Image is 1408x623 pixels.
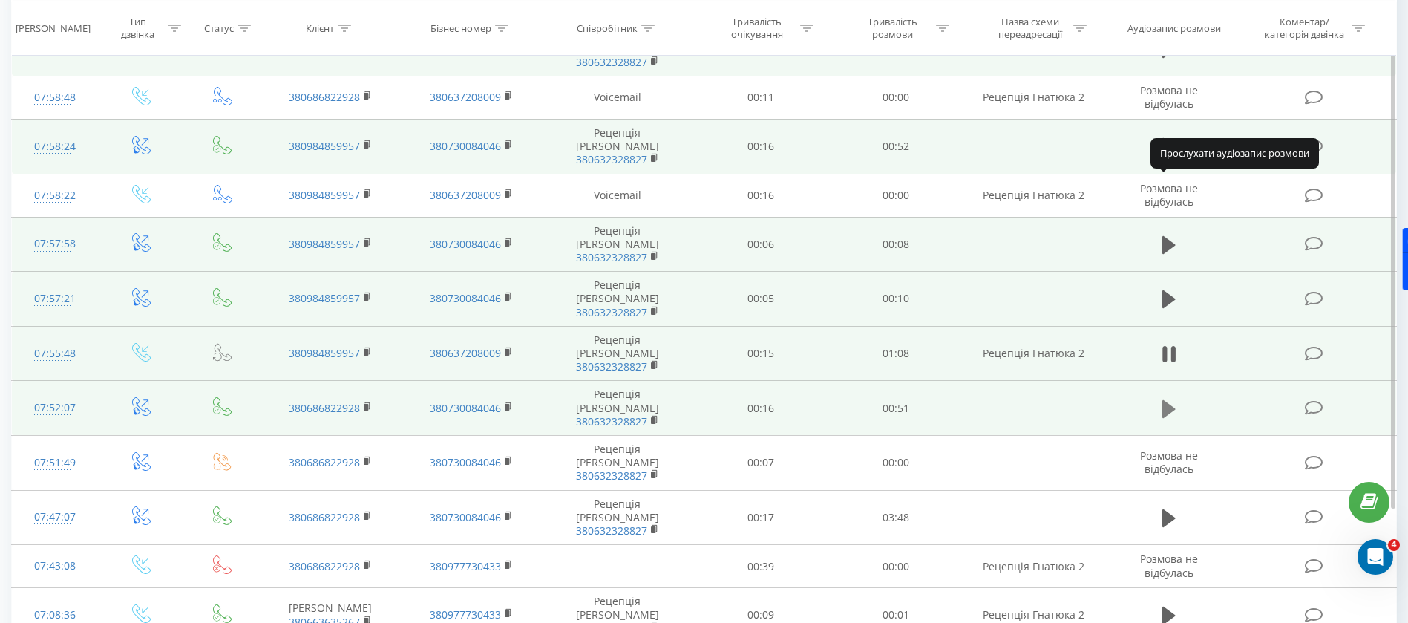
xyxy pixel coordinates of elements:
td: Рецепція [PERSON_NAME] [542,490,693,545]
a: 380632328827 [576,359,647,374]
td: 00:16 [693,381,828,436]
a: 380984859957 [289,188,360,202]
div: Клієнт [306,22,334,34]
td: 00:05 [693,272,828,327]
td: Рецепція Гнатюка 2 [963,326,1104,381]
a: 380632328827 [576,250,647,264]
td: Voicemail [542,76,693,119]
a: 380632328827 [576,152,647,166]
td: Рецепція [PERSON_NAME] [542,217,693,272]
td: 00:16 [693,174,828,217]
a: 380632328827 [576,469,647,483]
td: 00:07 [693,435,828,490]
div: 07:51:49 [27,449,83,477]
a: 380977730433 [430,607,501,622]
div: Статус [204,22,234,34]
a: 380984859957 [289,346,360,360]
a: 380730084046 [430,237,501,251]
a: 380632328827 [576,55,647,69]
div: Коментар/категорія дзвінка [1261,16,1348,41]
div: 07:58:48 [27,83,83,112]
td: Рецепція Гнатюка 2 [963,76,1104,119]
td: Рецепція [PERSON_NAME] [542,435,693,490]
a: 380730084046 [430,455,501,469]
a: 380984859957 [289,139,360,153]
td: 00:51 [828,381,963,436]
a: 380632328827 [576,305,647,319]
a: 380984859957 [289,291,360,305]
div: 07:52:07 [27,394,83,423]
a: 380977730433 [430,559,501,573]
a: 380637208009 [430,90,501,104]
span: Розмова не відбулась [1140,449,1198,476]
a: 380730084046 [430,510,501,524]
td: 00:00 [828,174,963,217]
a: 380686822928 [289,90,360,104]
td: Рецепція [PERSON_NAME] [542,272,693,327]
div: Співробітник [577,22,638,34]
td: 00:06 [693,217,828,272]
td: Рецепція Гнатюка 2 [963,174,1104,217]
td: 00:10 [828,272,963,327]
td: 01:08 [828,326,963,381]
td: 00:16 [693,119,828,174]
div: Тривалість розмови [853,16,932,41]
div: Назва схеми переадресації [990,16,1070,41]
td: 00:17 [693,490,828,545]
div: 07:47:07 [27,503,83,532]
a: 380637208009 [430,188,501,202]
a: 380686822928 [289,559,360,573]
a: 380686822928 [289,401,360,415]
a: 380686822928 [289,510,360,524]
div: 07:43:08 [27,552,83,581]
a: 380730084046 [430,139,501,153]
td: Рецепція Гнатюка 2 [963,545,1104,588]
div: 07:58:24 [27,132,83,161]
iframe: Intercom live chat [1358,539,1393,575]
div: Прослухати аудіозапис розмови [1150,138,1319,168]
td: 03:48 [828,490,963,545]
div: Тривалість очікування [717,16,796,41]
td: 00:52 [828,119,963,174]
div: 07:57:21 [27,284,83,313]
div: 07:58:22 [27,181,83,210]
a: 380632328827 [576,523,647,538]
div: Тип дзвінка [111,16,164,41]
span: Розмова не відбулась [1140,552,1198,579]
div: [PERSON_NAME] [16,22,91,34]
div: Бізнес номер [430,22,491,34]
span: Розмова не відбулась [1140,181,1198,209]
td: Voicemail [542,174,693,217]
td: 00:39 [693,545,828,588]
td: Рецепція [PERSON_NAME] [542,119,693,174]
td: 00:15 [693,326,828,381]
a: 380686822928 [289,455,360,469]
a: 380984859957 [289,237,360,251]
td: 00:11 [693,76,828,119]
span: Розмова не відбулась [1140,83,1198,111]
td: 00:00 [828,545,963,588]
a: 380637208009 [430,346,501,360]
td: 00:00 [828,76,963,119]
div: 07:55:48 [27,339,83,368]
td: 00:08 [828,217,963,272]
a: 380632328827 [576,414,647,428]
a: 380730084046 [430,291,501,305]
td: Рецепція [PERSON_NAME] [542,381,693,436]
div: 07:57:58 [27,229,83,258]
div: Аудіозапис розмови [1127,22,1221,34]
span: 4 [1388,539,1400,551]
td: 00:00 [828,435,963,490]
td: Рецепція [PERSON_NAME] [542,326,693,381]
a: 380730084046 [430,401,501,415]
